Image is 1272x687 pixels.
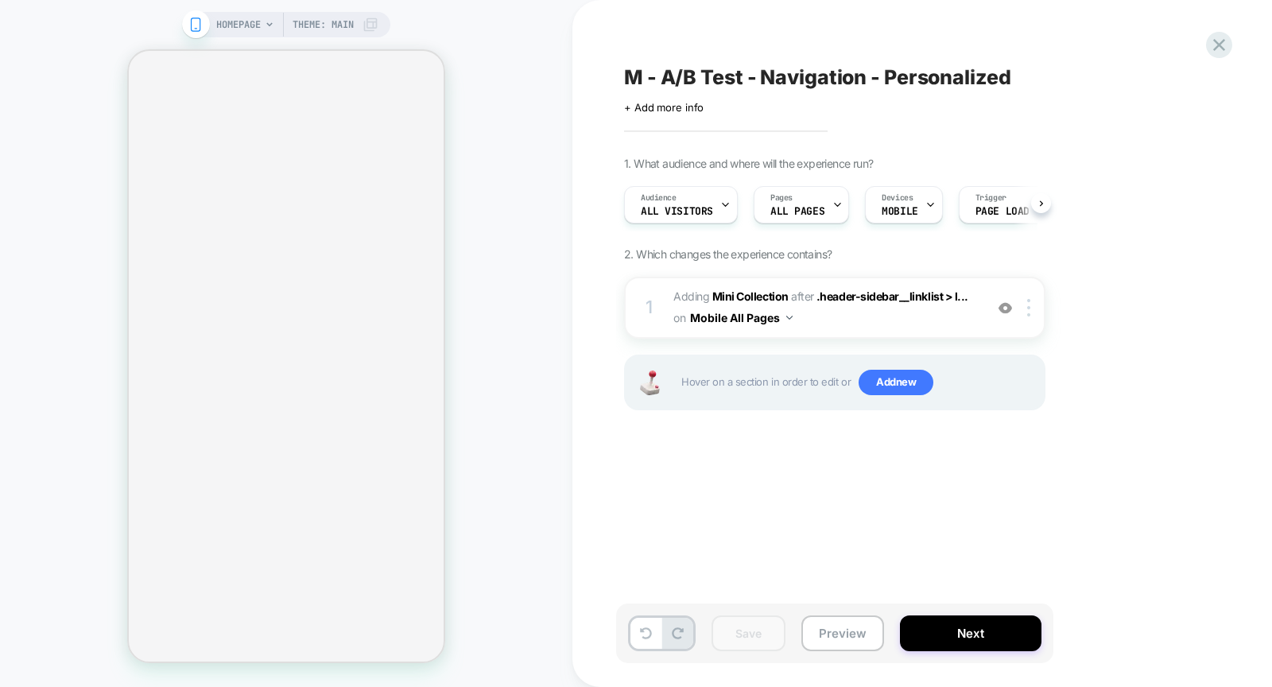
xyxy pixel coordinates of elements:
span: Add new [859,370,933,395]
span: Devices [882,192,913,204]
span: on [673,308,685,328]
span: Adding [673,289,789,303]
span: M - A/B Test - Navigation - Personalized [624,65,1011,89]
button: Preview [801,615,884,651]
span: Theme: MAIN [293,12,354,37]
span: Trigger [975,192,1006,204]
img: Joystick [634,371,665,395]
img: down arrow [786,316,793,320]
div: 1 [642,292,657,324]
span: Pages [770,192,793,204]
span: All Visitors [641,206,713,217]
img: close [1027,299,1030,316]
span: ALL PAGES [770,206,824,217]
span: HOMEPAGE [216,12,261,37]
img: crossed eye [999,301,1012,315]
button: Save [712,615,785,651]
span: 2. Which changes the experience contains? [624,247,832,261]
span: MOBILE [882,206,917,217]
span: Audience [641,192,677,204]
span: AFTER [791,289,814,303]
span: .header-sidebar__linklist > l... [816,289,968,303]
b: Mini Collection [712,289,789,303]
span: 1. What audience and where will the experience run? [624,157,873,170]
button: Mobile All Pages [690,306,793,329]
span: Hover on a section in order to edit or [681,370,1036,395]
span: Page Load [975,206,1030,217]
span: + Add more info [624,101,704,114]
button: Next [900,615,1041,651]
